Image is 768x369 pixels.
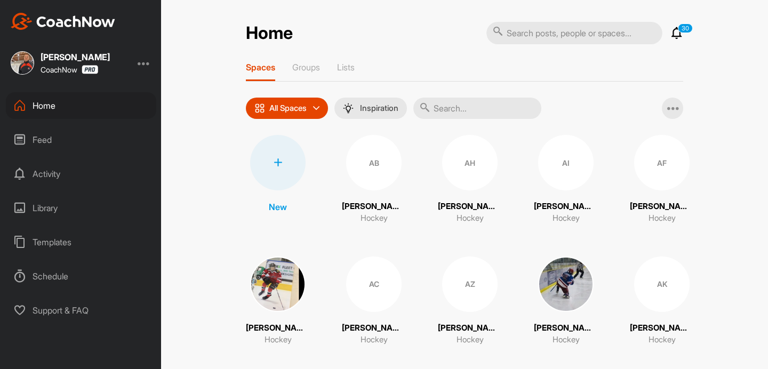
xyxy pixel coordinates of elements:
[250,256,306,312] img: square_a7fa7faff5dfd58037bafc01d7c5db00.jpg
[438,322,502,334] p: [PERSON_NAME]
[292,62,320,73] p: Groups
[246,256,310,346] a: [PERSON_NAME]Hockey
[6,263,156,290] div: Schedule
[246,23,293,44] h2: Home
[457,212,484,224] p: Hockey
[538,256,594,312] img: square_28e19e530e260be6a8374c442855e4e8.jpg
[6,195,156,221] div: Library
[246,62,275,73] p: Spaces
[630,322,694,334] p: [PERSON_NAME]
[11,51,34,75] img: square_19aa1008425d661f131ce777bd2378af.jpg
[361,334,388,346] p: Hockey
[649,212,676,224] p: Hockey
[442,135,498,190] div: AH
[269,200,287,213] p: New
[342,200,406,213] p: [PERSON_NAME]
[6,229,156,255] div: Templates
[413,98,541,119] input: Search...
[6,161,156,187] div: Activity
[457,334,484,346] p: Hockey
[346,256,402,312] div: AC
[360,104,398,113] p: Inspiration
[649,334,676,346] p: Hockey
[438,135,502,224] a: AH[PERSON_NAME]Hockey
[486,22,662,44] input: Search posts, people or spaces...
[82,65,98,74] img: CoachNow Pro
[438,200,502,213] p: [PERSON_NAME]
[6,92,156,119] div: Home
[342,256,406,346] a: AC[PERSON_NAME]Hockey
[630,200,694,213] p: [PERSON_NAME]
[6,297,156,324] div: Support & FAQ
[343,103,354,114] img: menuIcon
[442,256,498,312] div: AZ
[346,135,402,190] div: AB
[246,322,310,334] p: [PERSON_NAME]
[41,53,110,61] div: [PERSON_NAME]
[630,135,694,224] a: AF[PERSON_NAME]Hockey
[41,65,98,74] div: CoachNow
[553,334,580,346] p: Hockey
[534,322,598,334] p: [PERSON_NAME]
[6,126,156,153] div: Feed
[337,62,355,73] p: Lists
[678,23,693,33] p: 30
[553,212,580,224] p: Hockey
[265,334,292,346] p: Hockey
[534,135,598,224] a: AI[PERSON_NAME]Hockey
[269,104,307,113] p: All Spaces
[534,200,598,213] p: [PERSON_NAME]
[11,13,115,30] img: CoachNow
[538,135,594,190] div: AI
[342,322,406,334] p: [PERSON_NAME]
[534,256,598,346] a: [PERSON_NAME]Hockey
[634,135,690,190] div: AF
[254,103,265,114] img: icon
[634,256,690,312] div: AK
[438,256,502,346] a: AZ[PERSON_NAME]Hockey
[630,256,694,346] a: AK[PERSON_NAME]Hockey
[361,212,388,224] p: Hockey
[342,135,406,224] a: AB[PERSON_NAME]Hockey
